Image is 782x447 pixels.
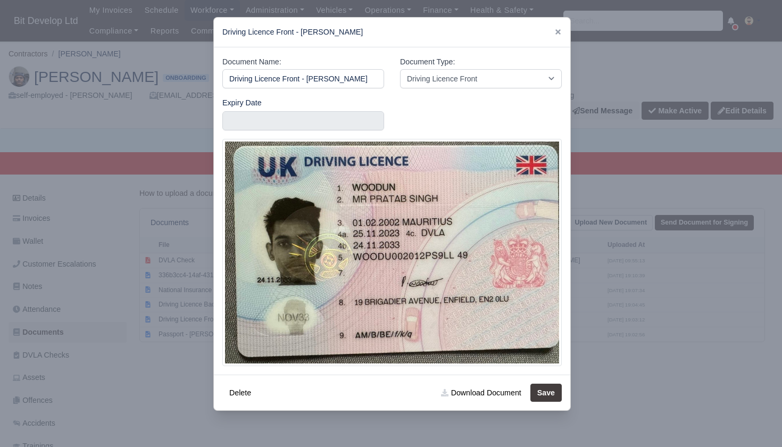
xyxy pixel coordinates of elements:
[729,396,782,447] iframe: Chat Widget
[222,97,262,109] label: Expiry Date
[400,56,455,68] label: Document Type:
[222,384,258,402] button: Delete
[434,384,528,402] a: Download Document
[214,18,570,47] div: Driving Licence Front - [PERSON_NAME]
[222,56,281,68] label: Document Name:
[530,384,562,402] button: Save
